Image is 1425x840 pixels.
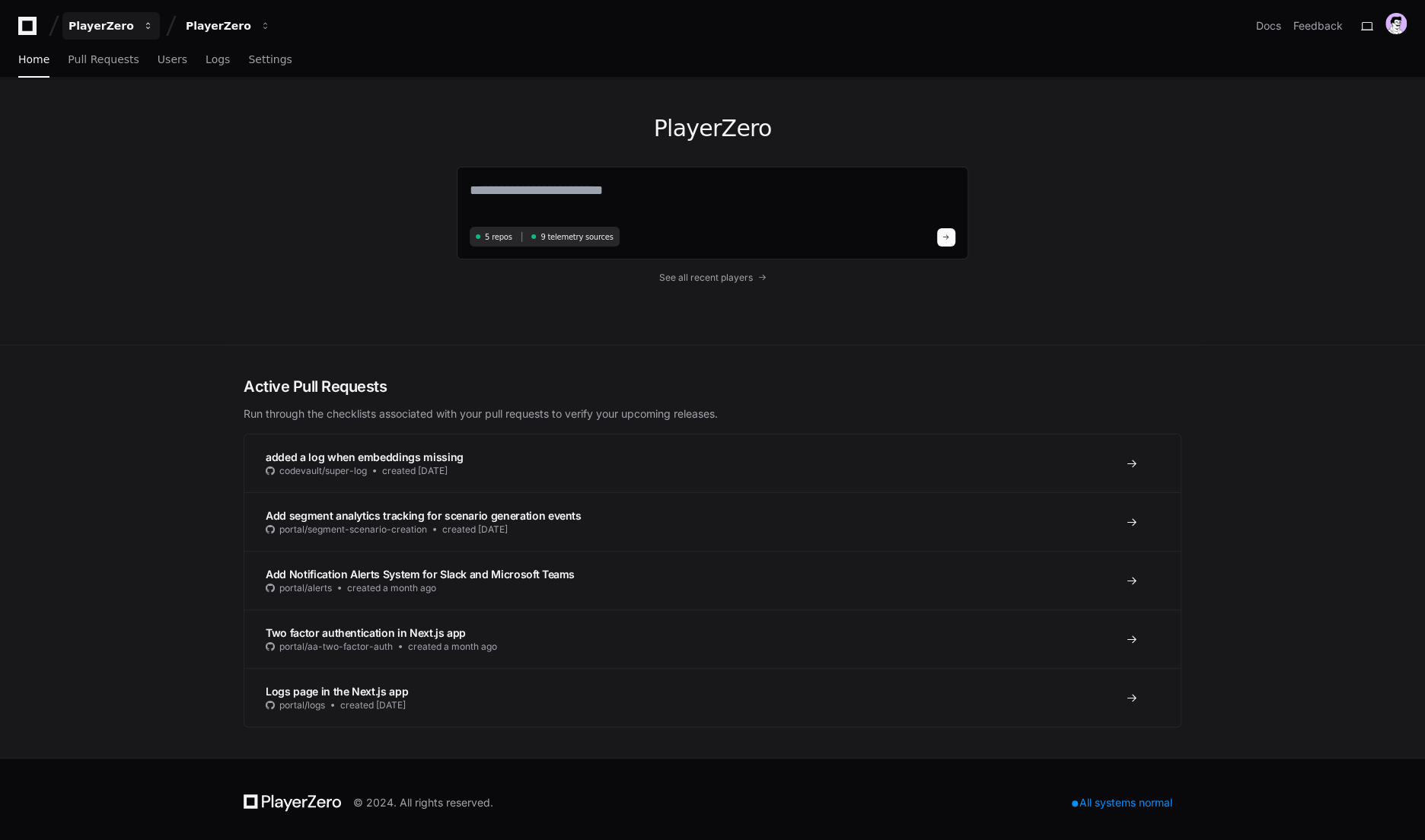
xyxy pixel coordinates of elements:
[540,231,613,243] span: 9 telemetry sources
[206,55,230,64] span: Logs
[107,52,184,65] a: Powered byPylon
[347,582,436,594] span: created a month ago
[186,18,251,33] div: PlayerZero
[279,699,325,711] span: portal/logs
[340,699,406,711] span: created [DATE]
[659,272,753,284] span: See all recent players
[279,582,332,594] span: portal/alerts
[158,55,187,64] span: Users
[18,43,49,78] a: Home
[244,609,1181,668] a: Two factor authentication in Next.js appportal/aa-two-factor-authcreated a month ago
[1063,792,1181,813] div: All systems normal
[244,492,1181,551] a: Add segment analytics tracking for scenario generation eventsportal/segment-scenario-creationcrea...
[68,43,139,78] a: Pull Requests
[62,12,160,40] button: PlayerZero
[244,551,1181,609] a: Add Notification Alerts System for Slack and Microsoft Teamsportal/alertscreated a month ago
[69,18,134,33] div: PlayerZero
[279,465,367,477] span: codevault/super-log
[18,55,49,64] span: Home
[1385,13,1407,34] img: avatar
[244,406,1181,422] p: Run through the checklists associated with your pull requests to verify your upcoming releases.
[266,509,582,522] span: Add segment analytics tracking for scenario generation events
[244,376,1181,397] h2: Active Pull Requests
[457,115,968,142] h1: PlayerZero
[408,641,497,653] span: created a month ago
[442,523,508,536] span: created [DATE]
[248,43,292,78] a: Settings
[244,434,1181,492] a: added a log when embeddings missingcodevault/super-logcreated [DATE]
[1293,18,1343,33] button: Feedback
[244,668,1181,727] a: Logs page in the Next.js appportal/logscreated [DATE]
[457,272,968,284] a: See all recent players
[68,55,139,64] span: Pull Requests
[1256,18,1281,33] a: Docs
[151,53,184,65] span: Pylon
[279,523,427,536] span: portal/segment-scenario-creation
[266,685,408,698] span: Logs page in the Next.js app
[279,641,393,653] span: portal/aa-two-factor-auth
[248,55,292,64] span: Settings
[158,43,187,78] a: Users
[266,626,466,639] span: Two factor authentication in Next.js app
[485,231,512,243] span: 5 repos
[206,43,230,78] a: Logs
[180,12,277,40] button: PlayerZero
[353,795,493,810] div: © 2024. All rights reserved.
[266,568,575,581] span: Add Notification Alerts System for Slack and Microsoft Teams
[266,450,464,463] span: added a log when embeddings missing
[382,465,448,477] span: created [DATE]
